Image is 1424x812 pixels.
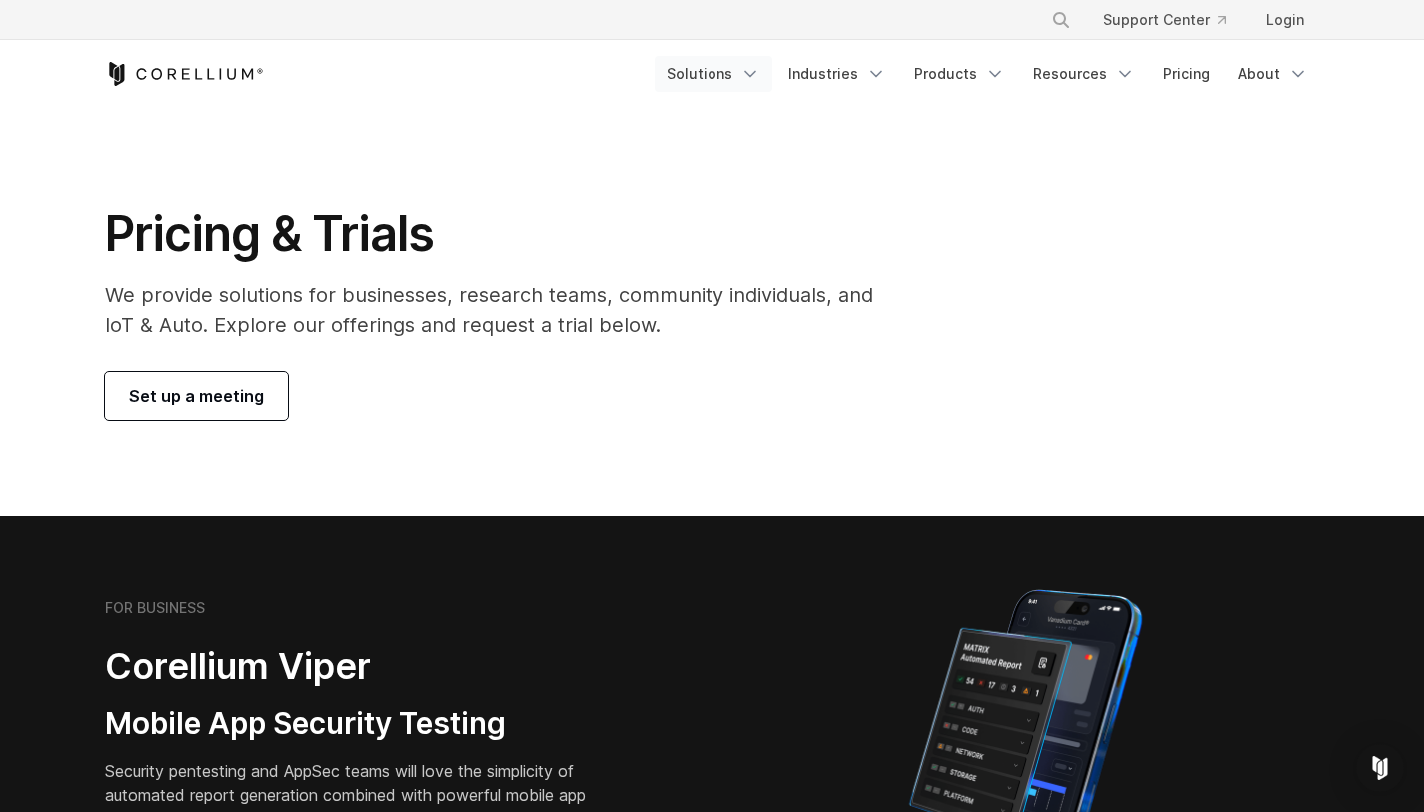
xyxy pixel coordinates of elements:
[1151,56,1222,92] a: Pricing
[105,644,617,689] h2: Corellium Viper
[1027,2,1320,38] div: Navigation Menu
[1087,2,1242,38] a: Support Center
[655,56,772,92] a: Solutions
[129,384,264,408] span: Set up a meeting
[105,204,901,264] h1: Pricing & Trials
[1250,2,1320,38] a: Login
[776,56,898,92] a: Industries
[105,705,617,743] h3: Mobile App Security Testing
[1356,744,1404,792] div: Open Intercom Messenger
[655,56,1320,92] div: Navigation Menu
[105,280,901,340] p: We provide solutions for businesses, research teams, community individuals, and IoT & Auto. Explo...
[105,372,288,420] a: Set up a meeting
[1021,56,1147,92] a: Resources
[1226,56,1320,92] a: About
[105,62,264,86] a: Corellium Home
[902,56,1017,92] a: Products
[105,599,205,617] h6: FOR BUSINESS
[1043,2,1079,38] button: Search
